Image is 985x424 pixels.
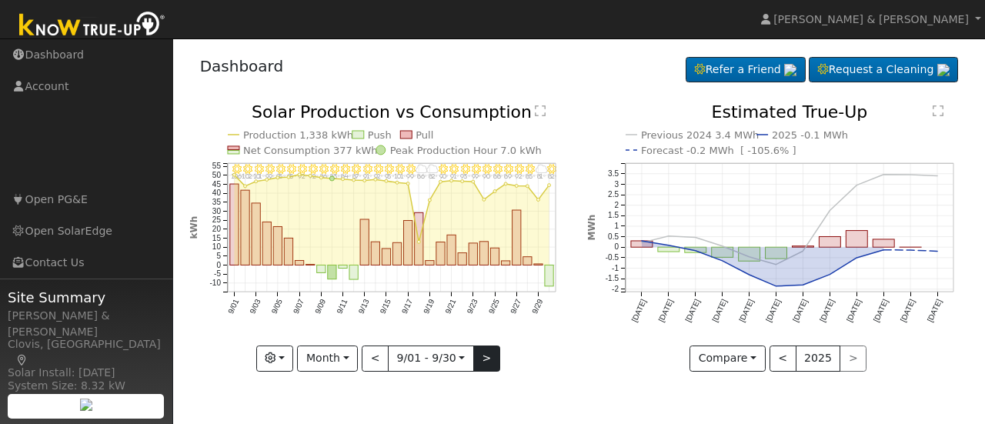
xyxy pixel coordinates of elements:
[772,129,848,141] text: 2025 -0.1 MWh
[545,174,559,179] p: 82°
[406,165,416,174] i: 9/17 - Clear
[212,180,221,189] text: 45
[802,284,805,287] circle: onclick=""
[436,242,445,265] rect: onclick=""
[469,174,483,179] p: 99°
[515,185,518,188] circle: onclick=""
[8,365,165,381] div: Solar Install: [DATE]
[608,212,619,220] text: 1.5
[712,248,733,258] rect: onclick=""
[373,165,382,174] i: 9/14 - Clear
[316,265,325,273] rect: onclick=""
[339,265,347,269] rect: onclick=""
[371,242,379,265] rect: onclick=""
[295,261,303,265] rect: onclick=""
[449,179,452,182] circle: onclick=""
[229,184,238,265] rect: onclick=""
[479,174,494,179] p: 90°
[829,273,832,276] circle: onclick=""
[764,298,782,323] text: [DATE]
[547,184,550,187] circle: onclick=""
[352,165,361,174] i: 9/12 - Clear
[229,174,244,179] p: 106°
[382,249,390,265] rect: onclick=""
[388,346,474,372] button: 9/01 - 9/30
[371,174,386,179] p: 92°
[209,279,221,287] text: -10
[712,102,868,122] text: Estimated True-Up
[291,298,305,315] text: 9/07
[284,174,299,179] p: 95°
[306,174,320,179] p: 92°
[240,190,249,265] rect: onclick=""
[436,174,451,179] p: 90°
[212,198,221,206] text: 35
[12,8,173,43] img: Know True-Up
[487,298,501,315] text: 9/25
[262,222,271,265] rect: onclick=""
[608,169,619,178] text: 3.5
[265,179,268,182] circle: onclick=""
[273,174,288,179] p: 95°
[313,298,327,315] text: 9/09
[773,13,969,25] span: [PERSON_NAME] & [PERSON_NAME]
[8,308,165,340] div: [PERSON_NAME] & [PERSON_NAME]
[545,265,553,286] rect: onclick=""
[472,165,481,174] i: 9/23 - Clear
[606,275,619,283] text: -1.5
[400,298,414,315] text: 9/17
[846,231,868,248] rect: onclick=""
[686,57,806,83] a: Refer a Friend
[512,174,526,179] p: 92°
[770,346,796,372] button: <
[252,102,532,122] text: Solar Production vs Consumption
[339,174,353,179] p: 84°
[414,174,429,179] p: 86°
[417,241,420,244] circle: onclick=""
[641,145,796,156] text: Forecast -0.2 MWh [ -105.6% ]
[509,298,523,315] text: 9/27
[385,179,388,182] circle: onclick=""
[910,249,913,252] circle: onclick=""
[845,298,863,323] text: [DATE]
[275,176,279,179] circle: onclick=""
[721,259,724,262] circle: onclick=""
[248,298,262,315] text: 9/03
[883,249,886,252] circle: onclick=""
[212,162,221,170] text: 55
[721,245,724,248] circle: onclick=""
[306,265,314,265] rect: onclick=""
[396,165,405,174] i: 9/16 - Clear
[8,378,165,394] div: System Size: 8.32 kW
[426,165,439,174] i: 9/19 - MostlyCloudy
[515,165,524,174] i: 9/27 - Clear
[269,298,283,315] text: 9/05
[243,165,252,174] i: 9/02 - Clear
[493,165,503,174] i: 9/25 - MostlyClear
[535,165,547,174] i: 9/29 - MostlyCloudy
[493,190,496,193] circle: onclick=""
[809,57,958,83] a: Request a Cleaning
[608,190,619,199] text: 2.5
[189,216,199,239] text: kWh
[316,174,331,179] p: 86°
[630,298,648,323] text: [DATE]
[873,239,895,247] rect: onclick=""
[818,298,836,323] text: [DATE]
[482,199,486,202] circle: onclick=""
[200,57,284,75] a: Dashboard
[910,173,913,176] circle: onclick=""
[460,165,469,174] i: 9/22 - Clear
[212,216,221,225] text: 25
[439,180,442,183] circle: onclick=""
[534,264,543,265] rect: onclick=""
[535,105,546,117] text: 
[469,243,477,265] rect: onclick=""
[378,298,392,315] text: 9/15
[273,227,282,265] rect: onclick=""
[461,180,464,183] circle: onclick=""
[937,64,950,76] img: retrieve
[504,182,507,185] circle: onclick=""
[784,64,796,76] img: retrieve
[504,165,513,174] i: 9/26 - Clear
